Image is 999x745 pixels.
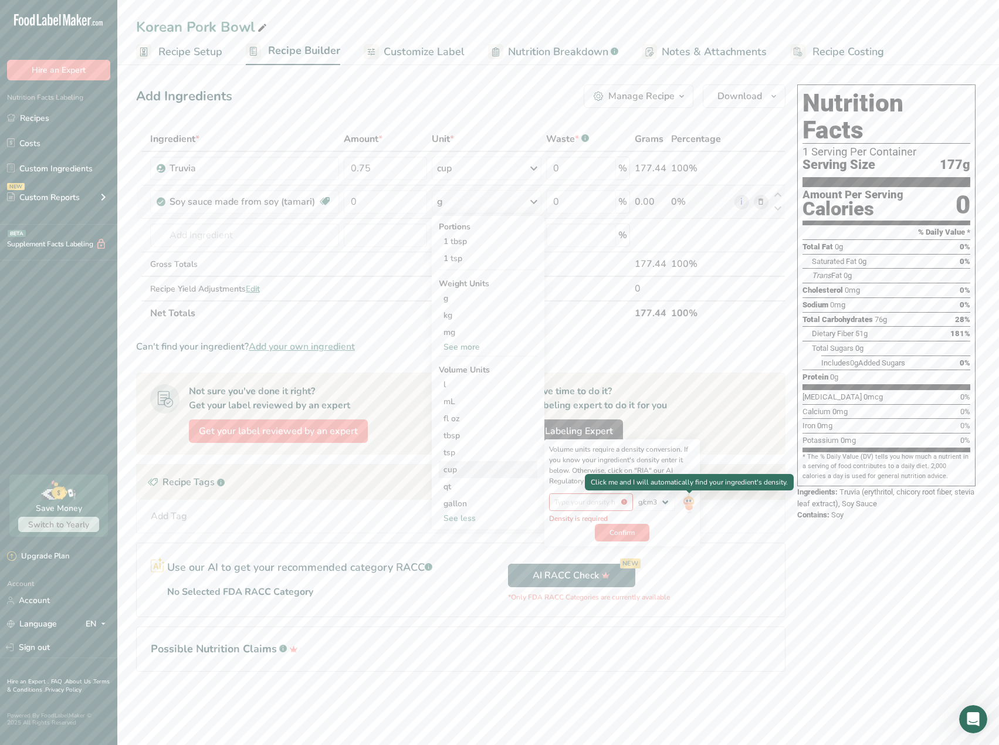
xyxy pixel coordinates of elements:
div: Not sure you've done it right? Get your label reviewed by an expert [189,384,350,412]
div: Add Tag [151,509,187,523]
th: Net Totals [148,300,633,325]
div: Waste [546,132,589,146]
span: Cholesterol [802,286,843,294]
div: 1 tsp [439,250,537,267]
div: Add Ingredients [136,87,232,106]
div: tbsp [443,429,533,442]
div: Upgrade Plan [7,551,69,563]
span: Sodium [802,300,828,309]
span: Dietary Fiber [812,329,854,338]
button: Download [703,84,785,108]
button: Switch to Yearly [18,517,99,532]
img: ai-bot.1dcbe71.gif [682,493,695,514]
a: Customize Label [364,39,465,65]
span: Includes Added Sugars [821,358,905,367]
div: Volume units require a density conversion. If you know your ingredient's density enter it below. ... [549,444,695,486]
span: 0mg [845,286,860,294]
div: 0 [956,189,970,221]
p: *Only FDA RACC Categories are currently available [508,592,670,602]
span: Unit [432,132,454,146]
span: Add your own ingredient [249,340,355,354]
span: 0g [835,242,843,251]
span: 0mg [817,421,832,430]
div: qt [443,480,533,493]
section: % Daily Value * [802,225,970,239]
span: Soy [831,510,844,519]
div: NEW [620,558,641,568]
span: Notes & Attachments [662,44,767,60]
a: Recipe Builder [246,38,340,66]
div: 100% [671,257,730,271]
button: Manage Recipe [584,84,693,108]
span: Ingredient [150,132,199,146]
span: Grams [635,132,663,146]
p: Use our AI to get your recommended category RACC [167,560,432,575]
div: Don't have time to do it? Hire a labeling expert to do it for you [507,384,667,412]
span: 0g [844,271,852,280]
span: 0% [960,257,970,266]
span: Recipe Costing [812,44,884,60]
span: Total Carbohydrates [802,315,873,324]
div: g [439,290,537,307]
a: Recipe Costing [790,39,884,65]
span: Truvia (erythritol, chicory root fiber, stevia leaf extract), Soy Sauce [797,487,974,508]
span: [MEDICAL_DATA] [802,392,862,401]
span: Confirm [609,527,635,538]
button: AI RACC Check NEW [508,564,635,587]
span: 28% [955,315,970,324]
a: Recipe Setup [136,39,222,65]
div: Save Money [36,502,82,514]
span: 0% [960,436,970,445]
span: Fat [812,271,842,280]
span: Total Fat [802,242,833,251]
input: Add Ingredient [150,223,339,247]
span: Edit [246,283,260,294]
div: Korean Pork Bowl [136,16,269,38]
span: Download [717,89,762,103]
a: Hire an Expert . [7,678,49,686]
span: 0% [960,421,970,430]
span: Get your label reviewed by an expert [199,424,358,438]
i: Trans [812,271,831,280]
span: 0g [830,372,838,381]
div: g [437,195,443,209]
div: fl oz [443,412,533,425]
p: Click me and I will automatically find your ingredient's density. [591,477,788,487]
div: Calories [802,201,903,218]
div: Volume Units [439,364,537,376]
a: Hire a Labeling Expert [507,419,623,443]
span: 76g [875,315,887,324]
span: Potassium [802,436,839,445]
span: 181% [950,329,970,338]
span: Nutrition Breakdown [508,44,608,60]
input: Type your density here [549,493,633,511]
div: 0.00 [635,195,666,209]
div: See more [439,341,537,353]
div: 1 tbsp [439,233,537,250]
span: Customize Label [384,44,465,60]
span: 0g [858,257,866,266]
section: * The % Daily Value (DV) tells you how much a nutrient in a serving of food contributes to a dail... [802,452,970,481]
span: 0% [960,300,970,309]
iframe: Intercom live chat [959,705,987,733]
span: 51g [855,329,868,338]
span: 0g [850,358,858,367]
a: FAQ . [51,678,65,686]
div: kg [439,307,537,324]
span: Saturated Fat [812,257,856,266]
div: 177.44 [635,257,666,271]
div: Recipe Tags [137,465,785,500]
span: 0% [960,392,970,401]
span: Calcium [802,407,831,416]
a: Language [7,614,57,634]
div: Soy sauce made from soy (tamari) [170,195,316,209]
span: 0mcg [863,392,883,401]
span: Serving Size [802,158,875,172]
span: Recipe Builder [268,43,340,59]
div: EN [86,617,110,631]
div: 177.44 [635,161,666,175]
div: BETA [8,230,26,237]
p: No Selected FDA RACC Category [167,585,313,599]
span: 0% [960,407,970,416]
div: 100% [671,161,730,175]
